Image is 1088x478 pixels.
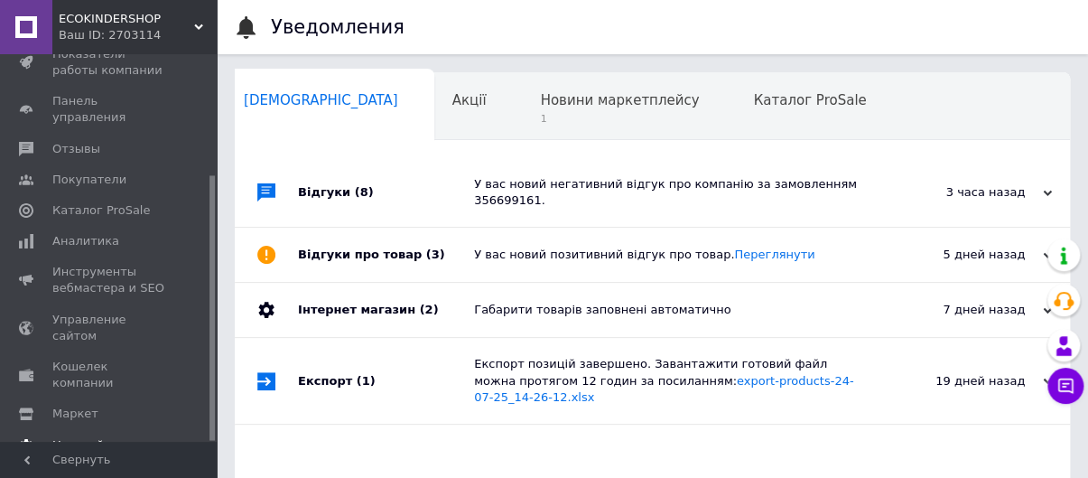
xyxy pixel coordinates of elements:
div: Відгуки [298,158,474,227]
span: Кошелек компании [52,359,167,391]
span: Каталог ProSale [753,92,866,108]
div: Габарити товарів заповнені автоматично [474,302,871,318]
div: Ваш ID: 2703114 [59,27,217,43]
span: Акції [452,92,487,108]
span: Новини маркетплейсу [540,92,699,108]
div: У вас новий позитивний відгук про товар. [474,247,871,263]
span: (8) [355,185,374,199]
span: (1) [357,374,376,388]
span: Аналитика [52,233,119,249]
span: Управление сайтом [52,312,167,344]
div: Відгуки про товар [298,228,474,282]
span: Инструменты вебмастера и SEO [52,264,167,296]
span: Настройки [52,437,118,454]
span: [DEMOGRAPHIC_DATA] [244,92,398,108]
span: 1 [540,112,699,126]
div: Інтернет магазин [298,283,474,337]
span: Покупатели [52,172,126,188]
div: Експорт [298,338,474,424]
div: 3 часа назад [871,184,1052,201]
span: (2) [419,303,438,316]
span: Показатели работы компании [52,46,167,79]
span: ECOKINDERSHOP [59,11,194,27]
a: Переглянути [734,248,814,261]
span: (3) [426,248,445,261]
span: Отзывы [52,141,100,157]
div: Експорт позицій завершено. Завантажити готовий файл можна протягом 12 годин за посиланням: [474,356,871,406]
span: Каталог ProSale [52,202,150,219]
div: 7 дней назад [871,302,1052,318]
div: 5 дней назад [871,247,1052,263]
span: Маркет [52,406,98,422]
div: У вас новий негативний відгук про компанію за замовленням 356699161. [474,176,871,209]
a: export-products-24-07-25_14-26-12.xlsx [474,374,853,404]
button: Чат с покупателем [1047,368,1083,404]
h1: Уведомления [271,16,405,38]
div: 19 дней назад [871,373,1052,389]
span: Панель управления [52,93,167,126]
